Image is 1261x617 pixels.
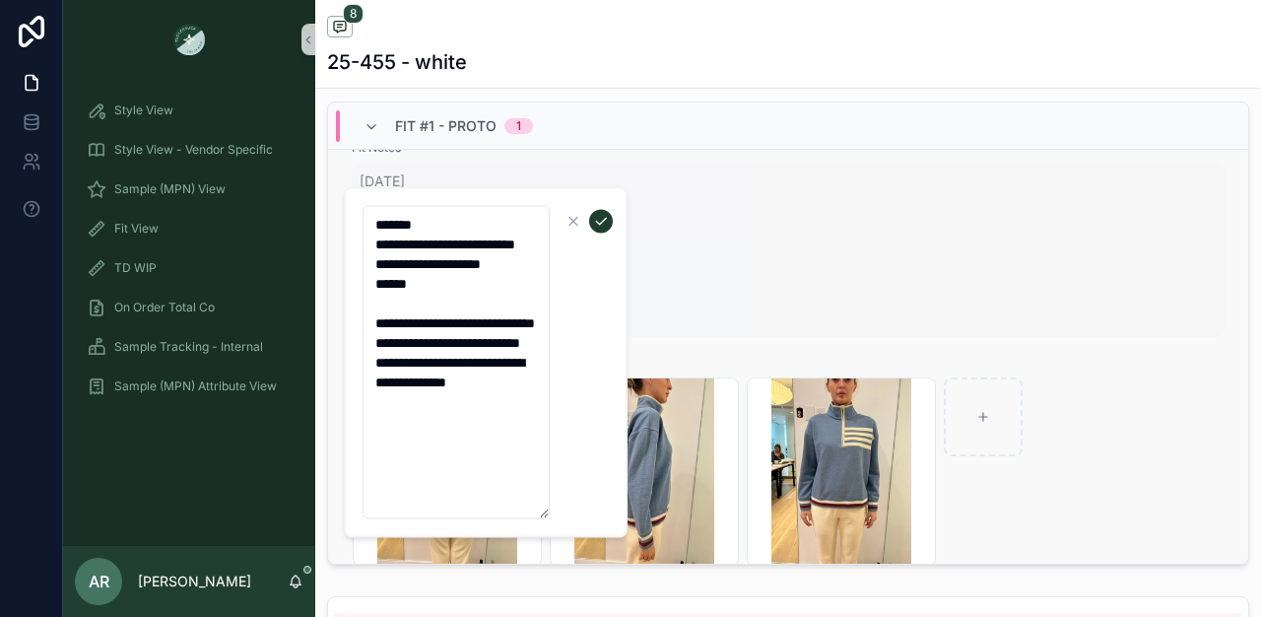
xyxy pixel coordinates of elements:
[114,142,273,158] span: Style View - Vendor Specific
[114,339,263,355] span: Sample Tracking - Internal
[75,93,303,128] a: Style View
[114,300,215,315] span: On Order Total Co
[395,116,497,136] span: Fit #1 - Proto
[75,211,303,246] a: Fit View
[138,572,251,591] p: [PERSON_NAME]
[75,369,303,404] a: Sample (MPN) Attribute View
[114,103,173,118] span: Style View
[63,79,315,430] div: scrollable content
[75,290,303,325] a: On Order Total Co
[516,118,521,134] div: 1
[327,16,353,40] button: 8
[75,171,303,207] a: Sample (MPN) View
[114,378,277,394] span: Sample (MPN) Attribute View
[75,250,303,286] a: TD WIP
[343,4,364,24] span: 8
[75,132,303,168] a: Style View - Vendor Specific
[114,221,159,237] span: Fit View
[114,260,157,276] span: TD WIP
[173,24,205,55] img: App logo
[327,48,467,76] h1: 25-455 - white
[75,329,303,365] a: Sample Tracking - Internal
[352,353,1225,369] span: Fit Photos
[114,181,226,197] span: Sample (MPN) View
[360,171,1217,329] span: [DATE] FIT STATUS: proto, go to PPS STYLE NUMBER: 25-455 NOTES: -AH looks small, increase to 9 -B...
[89,570,109,593] span: AR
